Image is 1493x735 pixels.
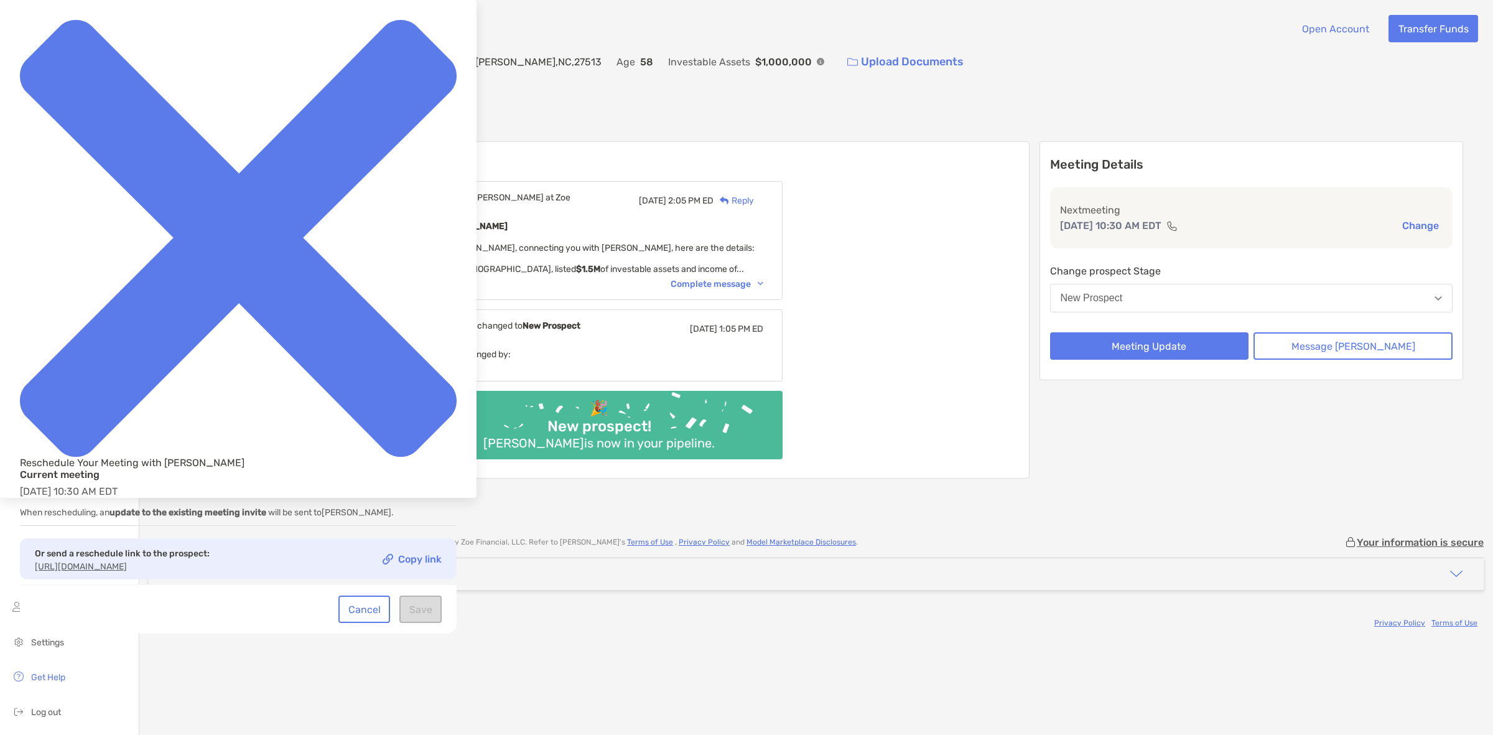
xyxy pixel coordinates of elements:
[35,546,210,561] p: Or send a reschedule link to the prospect:
[20,505,457,520] p: When rescheduling, an will be sent to [PERSON_NAME] .
[338,596,390,623] button: Cancel
[20,469,457,480] h4: Current meeting
[109,507,266,518] b: update to the existing meeting invite
[20,20,457,457] img: close modal icon
[383,554,442,564] a: Copy link
[383,554,393,564] img: Copy link icon
[20,469,457,526] div: [DATE] 10:30 AM EDT
[20,457,457,469] div: Reschedule Your Meeting with [PERSON_NAME]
